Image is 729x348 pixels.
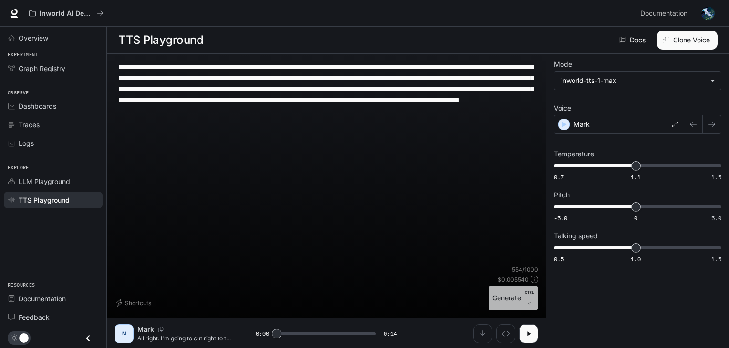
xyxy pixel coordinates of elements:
p: Talking speed [554,233,598,239]
p: Temperature [554,151,594,157]
span: 0 [634,214,637,222]
span: Graph Registry [19,63,65,73]
a: Traces [4,116,103,133]
p: Mark [137,325,154,334]
button: Inspect [496,324,515,343]
span: TTS Playground [19,195,70,205]
p: CTRL + [525,289,534,301]
span: Dark mode toggle [19,332,29,343]
span: Feedback [19,312,50,322]
button: Close drawer [77,328,99,348]
p: Model [554,61,573,68]
a: Logs [4,135,103,152]
span: 0:14 [384,329,397,338]
span: 1.0 [631,255,641,263]
span: Documentation [640,8,687,20]
img: User avatar [701,7,715,20]
span: 0.5 [554,255,564,263]
button: Copy Voice ID [154,327,167,332]
span: Logs [19,138,34,148]
div: inworld-tts-1-max [561,76,706,85]
span: LLM Playground [19,176,70,186]
h1: TTS Playground [118,31,203,50]
button: GenerateCTRL +⏎ [489,286,538,310]
p: Inworld AI Demos [40,10,93,18]
button: Shortcuts [115,295,155,310]
button: Download audio [473,324,492,343]
a: Overview [4,30,103,46]
span: -5.0 [554,214,567,222]
p: ⏎ [525,289,534,307]
div: inworld-tts-1-max [554,72,721,90]
button: User avatar [698,4,718,23]
a: Documentation [636,4,695,23]
button: All workspaces [25,4,108,23]
a: Graph Registry [4,60,103,77]
p: Pitch [554,192,570,198]
p: Mark [573,120,590,129]
span: 5.0 [711,214,721,222]
div: M [116,326,132,341]
a: Dashboards [4,98,103,114]
p: $ 0.005540 [498,276,529,284]
a: Feedback [4,309,103,326]
span: Overview [19,33,48,43]
button: Clone Voice [657,31,718,50]
span: 1.5 [711,255,721,263]
span: 1.5 [711,173,721,181]
span: Documentation [19,294,66,304]
span: 0.7 [554,173,564,181]
a: TTS Playground [4,192,103,208]
span: Dashboards [19,101,56,111]
a: Documentation [4,290,103,307]
span: 1.1 [631,173,641,181]
p: 554 / 1000 [512,266,538,274]
span: Traces [19,120,40,130]
p: Voice [554,105,571,112]
a: LLM Playground [4,173,103,190]
span: 0:00 [256,329,269,338]
a: Docs [617,31,649,50]
p: All right. I'm going to cut right to the chase. I would like it if you would subscribe i want to ... [137,334,233,342]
